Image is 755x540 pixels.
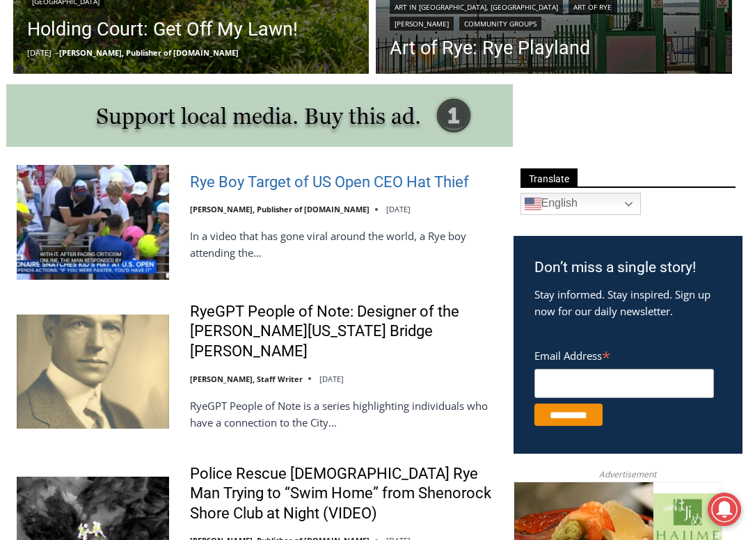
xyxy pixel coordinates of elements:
[351,1,658,135] div: "The first chef I interviewed talked about coming to [GEOGRAPHIC_DATA] from [GEOGRAPHIC_DATA] in ...
[190,228,495,261] p: In a video that has gone viral around the world, a Rye boy attending the…
[91,25,344,38] div: Birthdays, Graduations, Any Private Event
[319,374,344,384] time: [DATE]
[143,87,205,166] div: "clearly one of the favorites in the [GEOGRAPHIC_DATA] neighborhood"
[190,397,495,431] p: RyeGPT People of Note is a series highlighting individuals who have a connection to the City…
[17,315,169,429] img: RyeGPT People of Note: Designer of the George Washington Bridge Othmar Ammann
[190,204,369,214] a: [PERSON_NAME], Publisher of [DOMAIN_NAME]
[390,17,454,31] a: [PERSON_NAME]
[364,138,645,170] span: Intern @ [DOMAIN_NAME]
[190,302,495,362] a: RyeGPT People of Note: Designer of the [PERSON_NAME][US_STATE] Bridge [PERSON_NAME]
[459,17,541,31] a: Community Groups
[55,47,59,58] span: –
[386,204,411,214] time: [DATE]
[390,38,718,58] a: Art of Rye: Rye Playland
[190,464,495,524] a: Police Rescue [DEMOGRAPHIC_DATA] Rye Man Trying to “Swim Home” from Shenorock Shore Club at Night...
[534,286,722,319] p: Stay informed. Stay inspired. Sign up now for our daily newsletter.
[27,15,356,43] a: Holding Court: Get Off My Lawn!
[4,143,136,196] span: Open Tues. - Sun. [PHONE_NUMBER]
[424,15,484,54] h4: Book [PERSON_NAME]'s Good Humor for Your Event
[17,165,169,279] img: Rye Boy Target of US Open CEO Hat Thief
[525,196,541,212] img: en
[413,4,502,63] a: Book [PERSON_NAME]'s Good Humor for Your Event
[1,140,140,173] a: Open Tues. - Sun. [PHONE_NUMBER]
[520,193,641,215] a: English
[59,47,239,58] a: [PERSON_NAME], Publisher of [DOMAIN_NAME]
[6,84,513,147] img: support local media, buy this ad
[190,173,469,193] a: Rye Boy Target of US Open CEO Hat Thief
[27,47,51,58] time: [DATE]
[520,168,578,187] span: Translate
[534,257,722,279] h3: Don’t miss a single story!
[534,342,714,367] label: Email Address
[190,374,303,384] a: [PERSON_NAME], Staff Writer
[335,135,674,173] a: Intern @ [DOMAIN_NAME]
[585,468,670,481] span: Advertisement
